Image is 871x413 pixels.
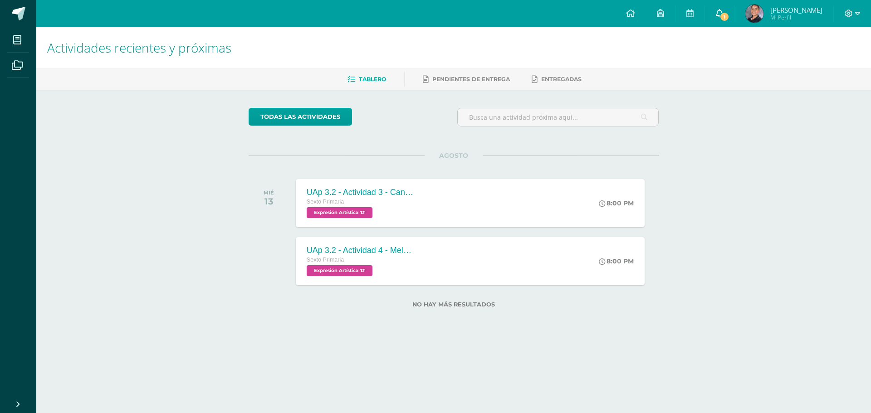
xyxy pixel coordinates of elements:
[458,108,659,126] input: Busca una actividad próxima aquí...
[249,301,659,308] label: No hay más resultados
[307,265,372,276] span: Expresión Artística 'D'
[307,257,344,263] span: Sexto Primaria
[47,39,231,56] span: Actividades recientes y próximas
[307,199,344,205] span: Sexto Primaria
[307,207,372,218] span: Expresión Artística 'D'
[599,199,634,207] div: 8:00 PM
[532,72,582,87] a: Entregadas
[264,189,274,196] div: MIÉ
[541,76,582,83] span: Entregadas
[264,196,274,207] div: 13
[432,76,510,83] span: Pendientes de entrega
[347,72,386,87] a: Tablero
[249,108,352,126] a: todas las Actividades
[770,5,822,15] span: [PERSON_NAME]
[307,246,416,255] div: UAp 3.2 - Actividad 4 - Melodía instrumental "Adeste fideles"/Perspectiva
[770,14,822,21] span: Mi Perfil
[307,188,416,197] div: UAp 3.2 - Actividad 3 - Canción "Luna de Xelajú" completa/Afiche con témpera
[599,257,634,265] div: 8:00 PM
[423,72,510,87] a: Pendientes de entrega
[425,151,483,160] span: AGOSTO
[359,76,386,83] span: Tablero
[719,12,729,22] span: 1
[745,5,763,23] img: e58487b6d83c26c95fa70133dd27cb19.png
